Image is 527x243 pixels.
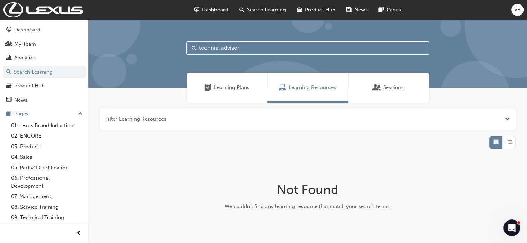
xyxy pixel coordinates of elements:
div: Product Hub [14,82,45,90]
span: guage-icon [6,27,11,33]
a: 10. TUNE Rev-Up Training [8,223,86,234]
a: Search Learning [3,66,86,78]
span: Learning Resources [289,84,336,92]
span: news-icon [346,6,352,14]
a: Analytics [3,52,86,64]
span: Product Hub [305,6,335,14]
div: We couldn't find any learning resource that match your search terms. [198,203,418,211]
span: car-icon [6,83,11,89]
a: pages-iconPages [373,3,406,17]
span: chart-icon [6,55,11,61]
span: VB [514,6,521,14]
span: News [354,6,368,14]
a: News [3,94,86,106]
span: guage-icon [194,6,199,14]
a: SessionsSessions [348,73,429,103]
a: 02. ENCORE [8,131,86,141]
div: Pages [14,110,28,118]
a: Learning PlansLearning Plans [187,73,267,103]
a: 06. Professional Development [8,173,86,191]
span: news-icon [6,97,11,103]
span: Grid [493,138,499,146]
input: Search... [186,41,429,55]
a: 09. Technical Training [8,212,86,223]
span: people-icon [6,41,11,47]
span: Dashboard [202,6,228,14]
div: News [14,96,27,104]
button: DashboardMy TeamAnalyticsSearch LearningProduct HubNews [3,22,86,108]
a: 08. Service Training [8,202,86,213]
img: Trak [3,2,83,17]
div: My Team [14,40,36,48]
span: Search Learning [247,6,286,14]
div: Analytics [14,54,36,62]
a: Dashboard [3,24,86,36]
a: 01. Lexus Brand Induction [8,120,86,131]
button: Open the filter [505,115,510,123]
span: Sessions [383,84,404,92]
span: Sessions [374,84,380,92]
a: search-iconSearch Learning [234,3,291,17]
span: Search [192,44,196,52]
span: pages-icon [6,111,11,117]
span: Learning Plans [204,84,211,92]
span: search-icon [239,6,244,14]
a: Product Hub [3,80,86,92]
button: VB [511,4,524,16]
span: search-icon [6,69,11,75]
span: List [507,138,512,146]
span: Learning Plans [214,84,249,92]
a: 04. Sales [8,152,86,162]
button: Pages [3,108,86,120]
span: up-icon [78,110,83,119]
div: Dashboard [14,26,41,34]
a: Learning ResourcesLearning Resources [267,73,348,103]
span: car-icon [297,6,302,14]
a: My Team [3,38,86,50]
h1: Not Found [198,182,418,197]
span: Pages [387,6,401,14]
span: prev-icon [76,229,81,238]
a: guage-iconDashboard [188,3,234,17]
a: 07. Management [8,191,86,202]
a: 05. Parts21 Certification [8,162,86,173]
a: news-iconNews [341,3,373,17]
span: Learning Resources [279,84,286,92]
span: pages-icon [379,6,384,14]
a: car-iconProduct Hub [291,3,341,17]
iframe: Intercom live chat [503,219,520,236]
a: 03. Product [8,141,86,152]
